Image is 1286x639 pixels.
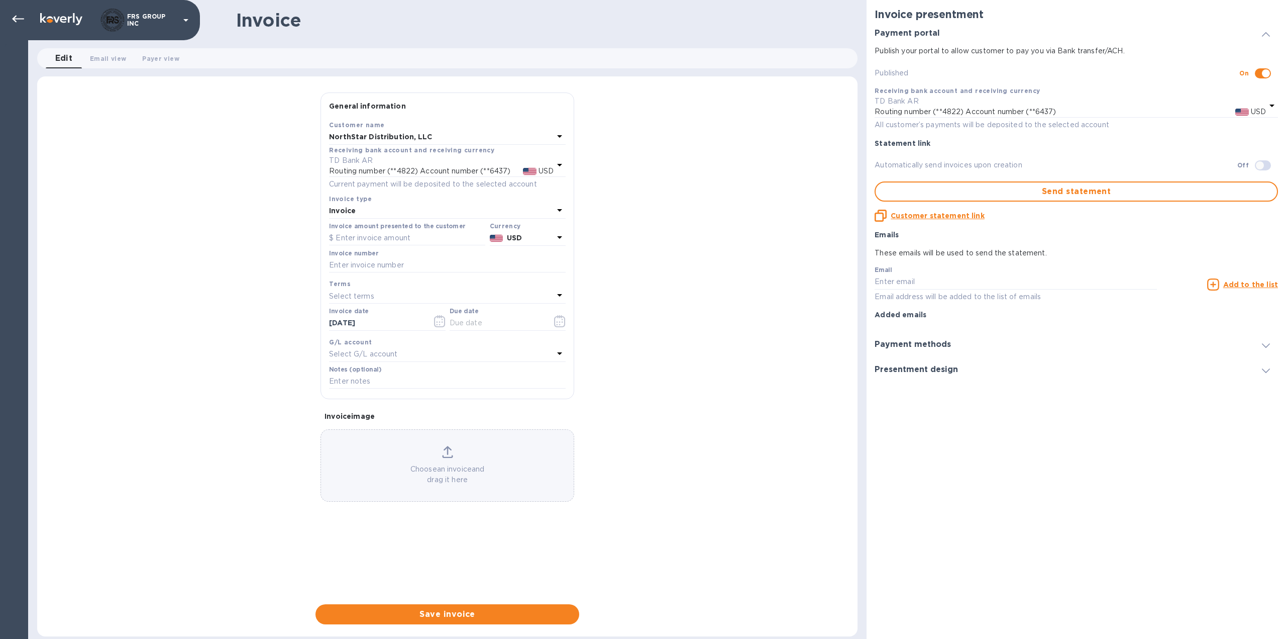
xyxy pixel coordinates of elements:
b: USD [507,234,522,242]
b: Invoice [329,207,356,215]
label: Notes (optional) [329,367,382,373]
p: Added emails [875,310,1278,320]
b: Receiving bank account and receiving currency [329,146,494,154]
b: General information [329,102,406,110]
p: Select G/L account [329,349,397,359]
input: Enter notes [329,374,566,389]
input: Select date [329,316,424,331]
span: USD [537,167,554,175]
h3: Payment portal [875,29,940,38]
span: USD [1249,108,1266,116]
p: Emails [875,230,1278,240]
img: USD [523,168,537,175]
p: All customer’s payments will be deposited to the selected account [875,120,1278,130]
input: $ Enter invoice amount [329,231,485,246]
label: Invoice number [329,250,378,256]
p: Published [875,68,1239,78]
img: Logo [40,13,82,25]
b: NorthStar Distribution, LLC [329,133,432,141]
b: Terms [329,280,351,288]
img: USD [1235,109,1249,116]
b: Off [1237,161,1249,169]
span: Save invoice [324,608,571,620]
label: Invoice amount presented to the customer [329,223,466,229]
span: Send statement [884,186,1269,198]
h2: Invoice presentment [875,8,1278,21]
p: Email address will be added to the list of emails [875,291,1157,303]
label: Email [875,267,892,273]
input: Enter email [875,275,1157,290]
b: Customer name [329,121,384,129]
span: Email view [90,53,126,64]
b: Receiving bank account and receiving currency [875,87,1040,95]
p: Current payment will be deposited to the selected account [329,179,566,190]
u: Add to the list [1223,281,1278,289]
img: USD [490,235,503,242]
label: Due date [450,309,478,315]
h3: Presentment design [875,365,958,375]
p: Routing number (**4822) Account number (**6437) [329,166,510,176]
p: Invoice image [325,411,570,421]
span: Payer view [142,53,179,64]
input: Due date [450,316,545,331]
h1: Invoice [236,10,301,31]
p: Publish your portal to allow customer to pay you via Bank transfer/ACH. [875,46,1278,56]
b: G/L account [329,338,372,346]
span: Edit [55,51,73,65]
p: Statement link [875,138,1278,148]
p: Select terms [329,291,374,302]
b: Invoice type [329,195,372,203]
b: Currency [490,222,521,230]
label: Invoice date [329,309,369,315]
p: FRS GROUP INC [127,13,177,27]
p: Choose an invoice and drag it here [321,464,574,485]
u: Customer statement link [891,212,984,220]
input: Enter invoice number [329,258,566,273]
p: TD Bank AR [875,96,1266,107]
h3: Payment methods [875,340,951,349]
button: Send statement [875,181,1278,202]
b: On [1239,69,1249,77]
p: Routing number (**4822) Account number (**6437) [875,107,1056,117]
p: Automatically send invoices upon creation [875,160,1237,170]
p: These emails will be used to send the statement. [875,248,1278,258]
button: Save invoice [315,604,579,624]
p: TD Bank AR [329,155,554,166]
